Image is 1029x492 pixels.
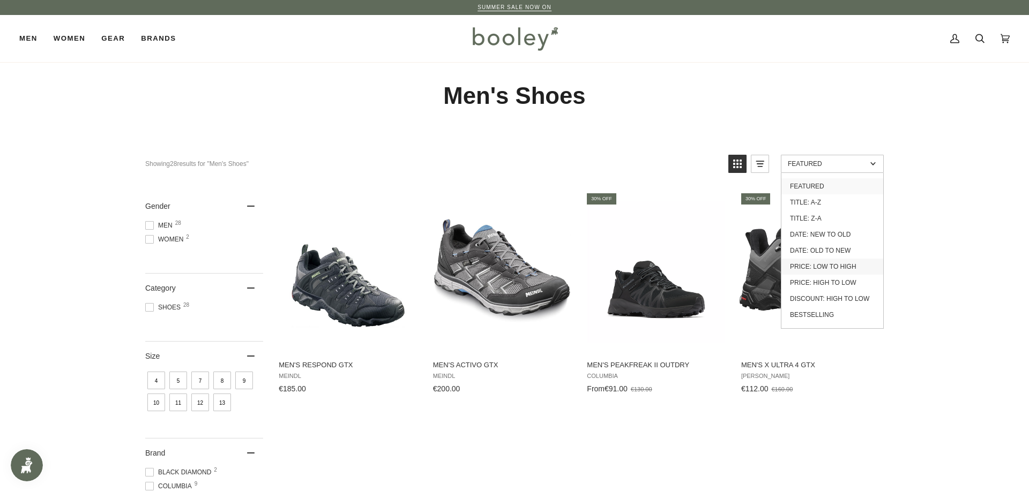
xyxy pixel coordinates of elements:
[431,192,573,397] a: Men's Activo GTX
[175,221,181,226] span: 28
[145,284,176,292] span: Category
[587,193,616,205] div: 30% off
[587,360,726,370] span: Men's Peakfreak II OutDry
[169,372,187,389] span: Size: 5
[585,201,727,343] img: Columbia Men's Peakfreak II OutDry Black/Shark - Booley Galway
[191,393,209,411] span: Size: 12
[781,275,883,291] a: Price: High to Low
[781,291,883,307] a: Discount: High to Low
[433,384,460,393] span: €200.00
[433,373,572,380] span: Meindl
[781,194,883,210] a: Title: A-Z
[771,386,793,392] span: €160.00
[145,352,160,360] span: Size
[147,393,165,411] span: Size: 10
[145,81,884,111] h1: Men's Shoes
[214,467,217,473] span: 2
[781,226,883,243] a: Date: New to Old
[170,160,177,168] b: 28
[587,373,726,380] span: Columbia
[147,372,165,389] span: Size: 4
[631,386,652,392] span: €130.00
[183,302,189,308] span: 28
[11,449,43,481] iframe: Button to open loyalty program pop-up
[235,372,253,389] span: Size: 9
[468,23,562,54] img: Booley
[433,360,572,370] span: Men's Activo GTX
[478,4,551,10] a: SUMMER SALE NOW ON
[145,202,170,210] span: Gender
[277,192,419,397] a: Men's Respond GTX
[54,33,85,44] span: Women
[213,393,231,411] span: Size: 13
[101,33,125,44] span: Gear
[781,178,883,194] a: Featured
[728,155,747,173] a: View grid mode
[141,33,176,44] span: Brands
[741,384,769,393] span: €112.00
[587,384,605,393] span: From
[741,193,771,205] div: 30% off
[279,384,306,393] span: €185.00
[740,192,882,397] a: Men's X Ultra 4 GTX
[145,234,187,244] span: Women
[781,173,884,329] ul: Sort options
[46,15,93,62] a: Women
[741,373,880,380] span: [PERSON_NAME]
[195,481,198,487] span: 9
[145,155,720,173] div: Showing results for "Men's Shoes"
[741,360,880,370] span: Men's X Ultra 4 GTX
[191,372,209,389] span: Size: 7
[145,221,176,230] span: Men
[145,467,214,477] span: Black Diamond
[740,201,882,343] img: Salomon Men's X Ultra 4 GTX Magnet / Black / Monument - Booley Galway
[605,384,628,393] span: €91.00
[788,160,867,168] span: Featured
[431,201,573,343] img: Men's Activo GTX Anthrazit / Ozean - Booley Galway
[19,33,38,44] span: Men
[19,15,46,62] a: Men
[585,192,727,397] a: Men's Peakfreak II OutDry
[133,15,184,62] a: Brands
[145,449,165,457] span: Brand
[93,15,133,62] a: Gear
[279,373,417,380] span: Meindl
[781,210,883,226] a: Title: Z-A
[781,155,884,173] a: Sort options
[279,360,417,370] span: Men's Respond GTX
[751,155,769,173] a: View list mode
[781,307,883,323] a: Bestselling
[145,481,195,491] span: Columbia
[781,259,883,275] a: Price: Low to High
[213,372,231,389] span: Size: 8
[781,243,883,259] a: Date: Old to New
[145,302,184,312] span: Shoes
[169,393,187,411] span: Size: 11
[186,234,189,240] span: 2
[277,201,419,343] img: Men's Respond GTX Anthracite / Lemon - Booley Galway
